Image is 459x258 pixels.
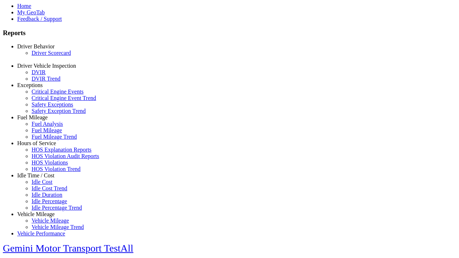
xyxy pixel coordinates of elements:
a: HOS Violation Trend [32,166,81,172]
a: DVIR [32,69,46,75]
a: HOS Explanation Reports [32,147,91,153]
a: Idle Percentage [32,198,67,204]
a: Home [17,3,31,9]
a: Fuel Mileage [17,114,48,120]
a: HOS Violations [32,159,68,166]
a: DVIR Trend [32,76,60,82]
h3: Reports [3,29,456,37]
a: Fuel Mileage [32,127,62,133]
a: Idle Cost [32,179,52,185]
a: Fuel Mileage Trend [32,134,77,140]
a: Vehicle Mileage Trend [32,224,84,230]
a: Feedback / Support [17,16,62,22]
a: HOS Violation Audit Reports [32,153,99,159]
a: Driver Scorecard [32,50,71,56]
a: Vehicle Performance [17,230,65,236]
a: Driver Vehicle Inspection [17,63,76,69]
a: Vehicle Mileage [17,211,55,217]
a: Driver Behavior [17,43,55,49]
a: Idle Cost Trend [32,185,67,191]
a: Safety Exceptions [32,101,73,107]
a: Critical Engine Events [32,89,84,95]
a: Gemini Motor Transport TestAll [3,243,133,254]
a: Vehicle Mileage [32,218,69,224]
a: Safety Exception Trend [32,108,86,114]
a: My GeoTab [17,9,45,15]
a: Idle Time / Cost [17,172,55,178]
a: Hours of Service [17,140,56,146]
a: Idle Percentage Trend [32,205,82,211]
a: Exceptions [17,82,43,88]
a: Critical Engine Event Trend [32,95,96,101]
a: Fuel Analysis [32,121,63,127]
a: Idle Duration [32,192,62,198]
